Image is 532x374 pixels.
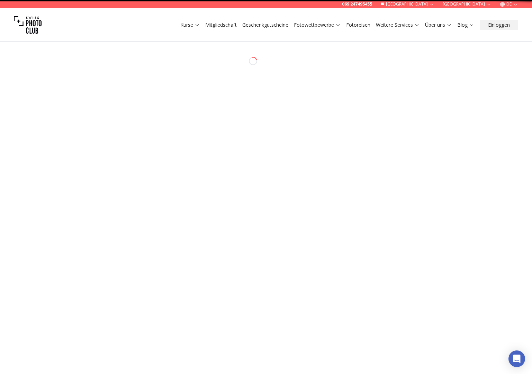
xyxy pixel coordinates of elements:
[294,21,341,28] a: Fotowettbewerbe
[425,21,452,28] a: Über uns
[376,21,420,28] a: Weitere Services
[480,20,518,30] button: Einloggen
[240,20,291,30] button: Geschenkgutscheine
[14,11,42,39] img: Swiss photo club
[457,21,474,28] a: Blog
[205,21,237,28] a: Mitgliedschaft
[291,20,343,30] button: Fotowettbewerbe
[508,350,525,367] div: Open Intercom Messenger
[346,21,370,28] a: Fotoreisen
[202,20,240,30] button: Mitgliedschaft
[180,21,200,28] a: Kurse
[178,20,202,30] button: Kurse
[343,20,373,30] button: Fotoreisen
[422,20,454,30] button: Über uns
[342,1,372,7] a: 069 247495455
[242,21,288,28] a: Geschenkgutscheine
[454,20,477,30] button: Blog
[373,20,422,30] button: Weitere Services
